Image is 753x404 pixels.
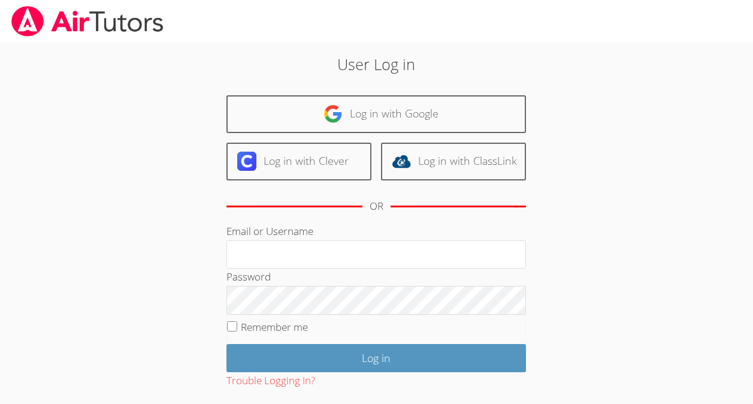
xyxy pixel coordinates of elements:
img: clever-logo-6eab21bc6e7a338710f1a6ff85c0baf02591cd810cc4098c63d3a4b26e2feb20.svg [237,152,256,171]
a: Log in with Clever [226,143,371,180]
label: Password [226,270,271,284]
a: Log in with ClassLink [381,143,526,180]
h2: User Log in [173,53,580,76]
input: Log in [226,344,526,372]
button: Trouble Logging In? [226,372,315,390]
div: OR [370,198,383,215]
img: airtutors_banner-c4298cdbf04f3fff15de1276eac7730deb9818008684d7c2e4769d2f7ddbe033.png [10,6,165,37]
a: Log in with Google [226,95,526,133]
img: classlink-logo-d6bb404cc1216ec64c9a2012d9dc4662098be43eaf13dc465df04b49fa7ab582.svg [392,152,411,171]
img: google-logo-50288ca7cdecda66e5e0955fdab243c47b7ad437acaf1139b6f446037453330a.svg [323,104,343,123]
label: Remember me [241,320,308,334]
label: Email or Username [226,224,313,238]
